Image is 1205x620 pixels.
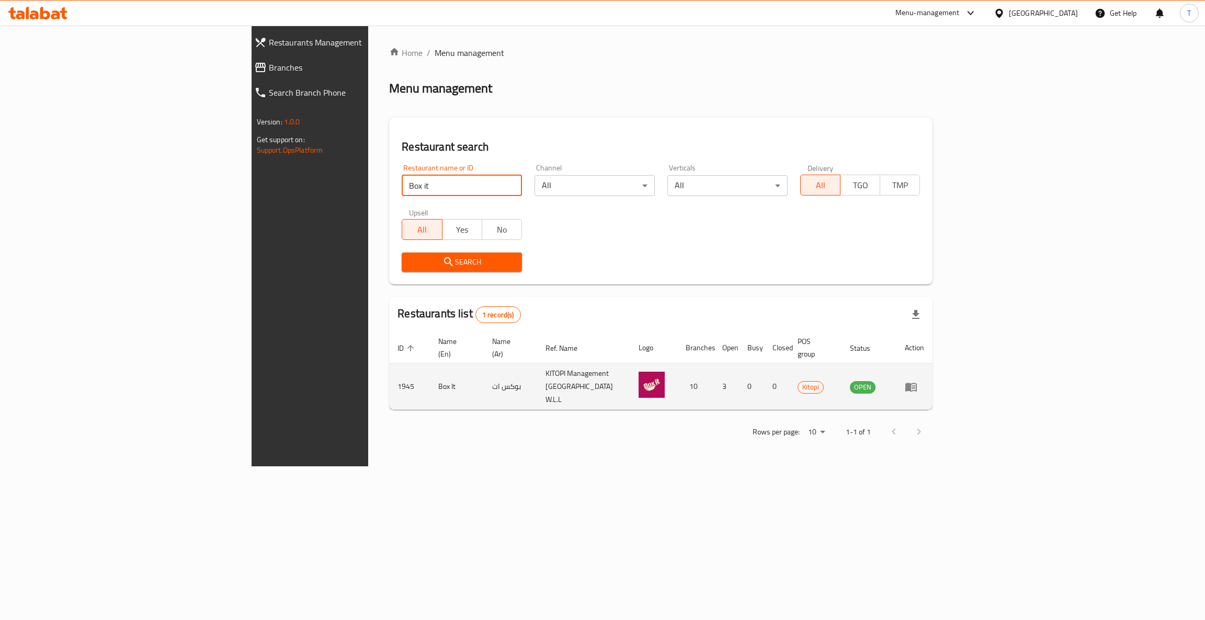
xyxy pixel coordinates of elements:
[435,47,504,59] span: Menu management
[804,424,829,440] div: Rows per page:
[800,175,840,196] button: All
[798,381,823,393] span: Kitopi
[402,219,442,240] button: All
[714,364,739,410] td: 3
[402,252,522,272] button: Search
[430,364,483,410] td: Box It
[410,256,514,269] span: Search
[492,335,525,360] span: Name (Ar)
[850,342,884,354] span: Status
[896,332,933,364] th: Action
[630,332,677,364] th: Logo
[535,175,655,196] div: All
[739,364,764,410] td: 0
[269,36,445,49] span: Restaurants Management
[257,133,305,146] span: Get support on:
[402,139,920,155] h2: Restaurant search
[397,306,520,323] h2: Restaurants list
[389,332,933,410] table: enhanced table
[903,302,928,327] div: Export file
[484,364,537,410] td: بوكس ات
[269,61,445,74] span: Branches
[846,426,871,439] p: 1-1 of 1
[845,178,876,193] span: TGO
[714,332,739,364] th: Open
[798,335,829,360] span: POS group
[389,47,933,59] nav: breadcrumb
[269,86,445,99] span: Search Branch Phone
[1009,7,1078,19] div: [GEOGRAPHIC_DATA]
[284,115,300,129] span: 1.0.0
[895,7,960,19] div: Menu-management
[639,372,665,398] img: Box It
[1187,7,1191,19] span: T
[840,175,880,196] button: TGO
[808,164,834,171] label: Delivery
[764,332,789,364] th: Closed
[409,209,428,216] label: Upsell
[880,175,920,196] button: TMP
[246,30,453,55] a: Restaurants Management
[739,332,764,364] th: Busy
[850,381,876,393] span: OPEN
[397,342,417,354] span: ID
[442,219,482,240] button: Yes
[764,364,789,410] td: 0
[545,342,591,354] span: Ref. Name
[475,306,521,323] div: Total records count
[677,332,714,364] th: Branches
[753,426,800,439] p: Rows per page:
[246,80,453,105] a: Search Branch Phone
[257,115,282,129] span: Version:
[905,381,924,393] div: Menu
[805,178,836,193] span: All
[884,178,916,193] span: TMP
[486,222,518,237] span: No
[402,175,522,196] input: Search for restaurant name or ID..
[667,175,788,196] div: All
[677,364,714,410] td: 10
[257,143,323,157] a: Support.OpsPlatform
[537,364,630,410] td: KITOPI Management [GEOGRAPHIC_DATA] W.L.L
[476,310,520,320] span: 1 record(s)
[406,222,438,237] span: All
[438,335,471,360] span: Name (En)
[246,55,453,80] a: Branches
[482,219,522,240] button: No
[447,222,478,237] span: Yes
[850,381,876,394] div: OPEN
